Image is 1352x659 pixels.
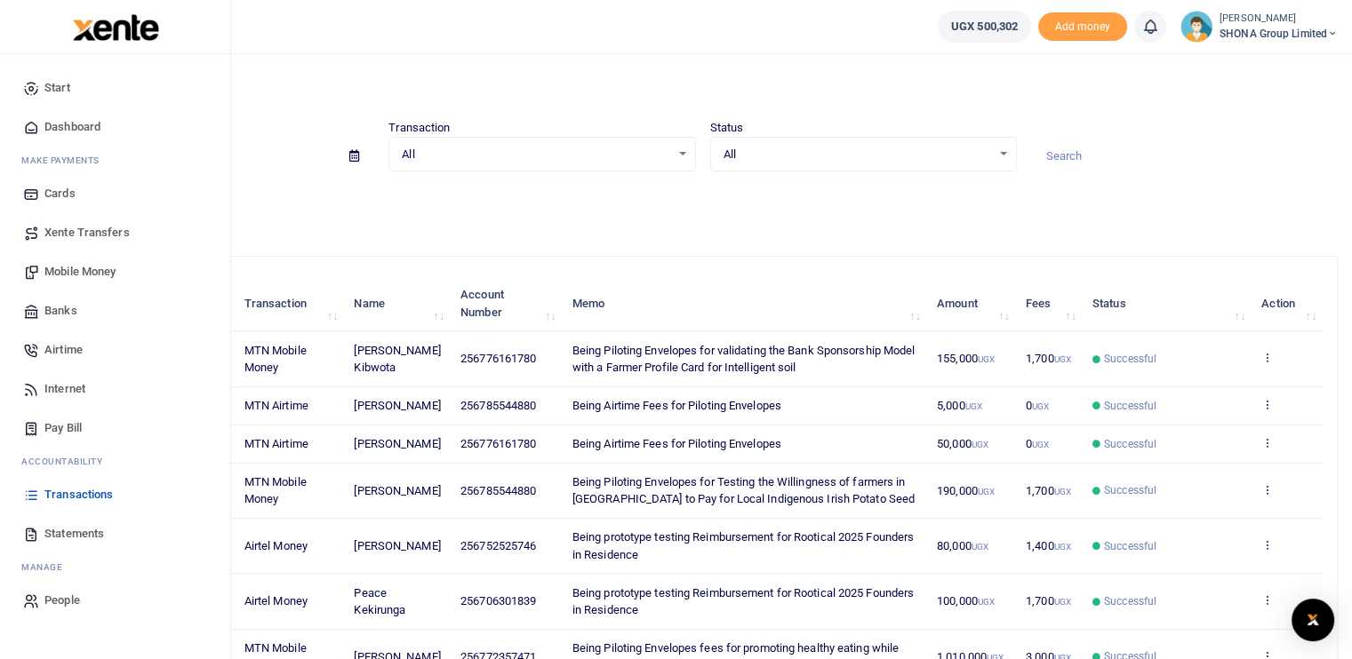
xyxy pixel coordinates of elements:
[44,419,82,437] span: Pay Bill
[927,276,1016,331] th: Amount: activate to sort column ascending
[460,437,536,450] span: 256776161780
[460,399,536,412] span: 256785544880
[937,352,995,365] span: 155,000
[972,542,988,552] small: UGX
[1026,484,1071,497] span: 1,700
[44,118,100,136] span: Dashboard
[1180,11,1212,43] img: profile-user
[931,11,1038,43] li: Wallet ballance
[1104,593,1156,609] span: Successful
[44,380,85,398] span: Internet
[68,76,1338,96] h4: Transactions
[354,539,440,552] span: [PERSON_NAME]
[1220,12,1338,27] small: [PERSON_NAME]
[572,399,781,412] span: Being Airtime Fees for Piloting Envelopes
[1026,539,1071,552] span: 1,400
[402,146,669,163] span: All
[1053,487,1070,496] small: UGX
[937,594,995,607] span: 100,000
[1220,26,1338,42] span: SHONA Group Limited
[30,154,100,167] span: ake Payments
[1031,141,1338,171] input: Search
[1292,599,1334,641] div: Open Intercom Messenger
[572,475,915,506] span: Being Piloting Envelopes for Testing the Willingness of farmers in [GEOGRAPHIC_DATA] to Pay for L...
[35,455,102,468] span: countability
[978,487,995,496] small: UGX
[14,68,216,107] a: Start
[244,594,308,607] span: Airtel Money
[14,475,216,514] a: Transactions
[1038,12,1127,42] span: Add money
[1032,440,1049,449] small: UGX
[14,147,216,174] li: M
[354,437,440,450] span: [PERSON_NAME]
[572,437,781,450] span: Being Airtime Fees for Piloting Envelopes
[44,224,130,242] span: Xente Transfers
[937,437,988,450] span: 50,000
[354,484,440,497] span: [PERSON_NAME]
[14,448,216,475] li: Ac
[460,594,536,607] span: 256706301839
[951,18,1018,36] span: UGX 500,302
[354,399,440,412] span: [PERSON_NAME]
[354,344,440,375] span: [PERSON_NAME] Kibwota
[1053,354,1070,364] small: UGX
[71,20,159,33] a: logo-small logo-large logo-large
[460,484,536,497] span: 256785544880
[14,514,216,553] a: Statements
[965,401,982,411] small: UGX
[68,193,1338,211] p: Download
[44,486,113,504] span: Transactions
[460,352,536,365] span: 256776161780
[244,437,308,450] span: MTN Airtime
[14,252,216,291] a: Mobile Money
[234,276,344,331] th: Transaction: activate to sort column ascending
[1252,276,1323,331] th: Action: activate to sort column ascending
[563,276,927,331] th: Memo: activate to sort column ascending
[1026,352,1071,365] span: 1,700
[44,302,77,320] span: Banks
[1038,19,1127,32] a: Add money
[344,276,451,331] th: Name: activate to sort column ascending
[44,185,76,202] span: Cards
[1053,597,1070,607] small: UGX
[14,553,216,581] li: M
[1083,276,1252,331] th: Status: activate to sort column ascending
[14,369,216,409] a: Internet
[44,525,104,543] span: Statements
[1032,401,1049,411] small: UGX
[972,440,988,449] small: UGX
[14,213,216,252] a: Xente Transfers
[1104,351,1156,367] span: Successful
[1026,399,1049,412] span: 0
[572,344,916,375] span: Being Piloting Envelopes for validating the Bank Sponsorship Model with a Farmer Profile Card for...
[1104,398,1156,414] span: Successful
[937,399,982,412] span: 5,000
[44,341,83,359] span: Airtime
[1016,276,1083,331] th: Fees: activate to sort column ascending
[354,586,405,617] span: Peace Kekirunga
[1026,594,1071,607] span: 1,700
[1038,12,1127,42] li: Toup your wallet
[244,344,307,375] span: MTN Mobile Money
[572,586,914,617] span: Being prototype testing Reimbursement for Rootical 2025 Founders in Residence
[710,119,744,137] label: Status
[460,539,536,552] span: 256752525746
[244,399,308,412] span: MTN Airtime
[937,539,988,552] span: 80,000
[14,107,216,147] a: Dashboard
[1104,538,1156,554] span: Successful
[938,11,1031,43] a: UGX 500,302
[14,291,216,330] a: Banks
[978,354,995,364] small: UGX
[14,174,216,213] a: Cards
[1104,482,1156,498] span: Successful
[14,409,216,448] a: Pay Bill
[1104,436,1156,452] span: Successful
[73,14,159,41] img: logo-large
[724,146,991,163] span: All
[30,560,63,574] span: anage
[44,263,116,281] span: Mobile Money
[937,484,995,497] span: 190,000
[44,79,70,97] span: Start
